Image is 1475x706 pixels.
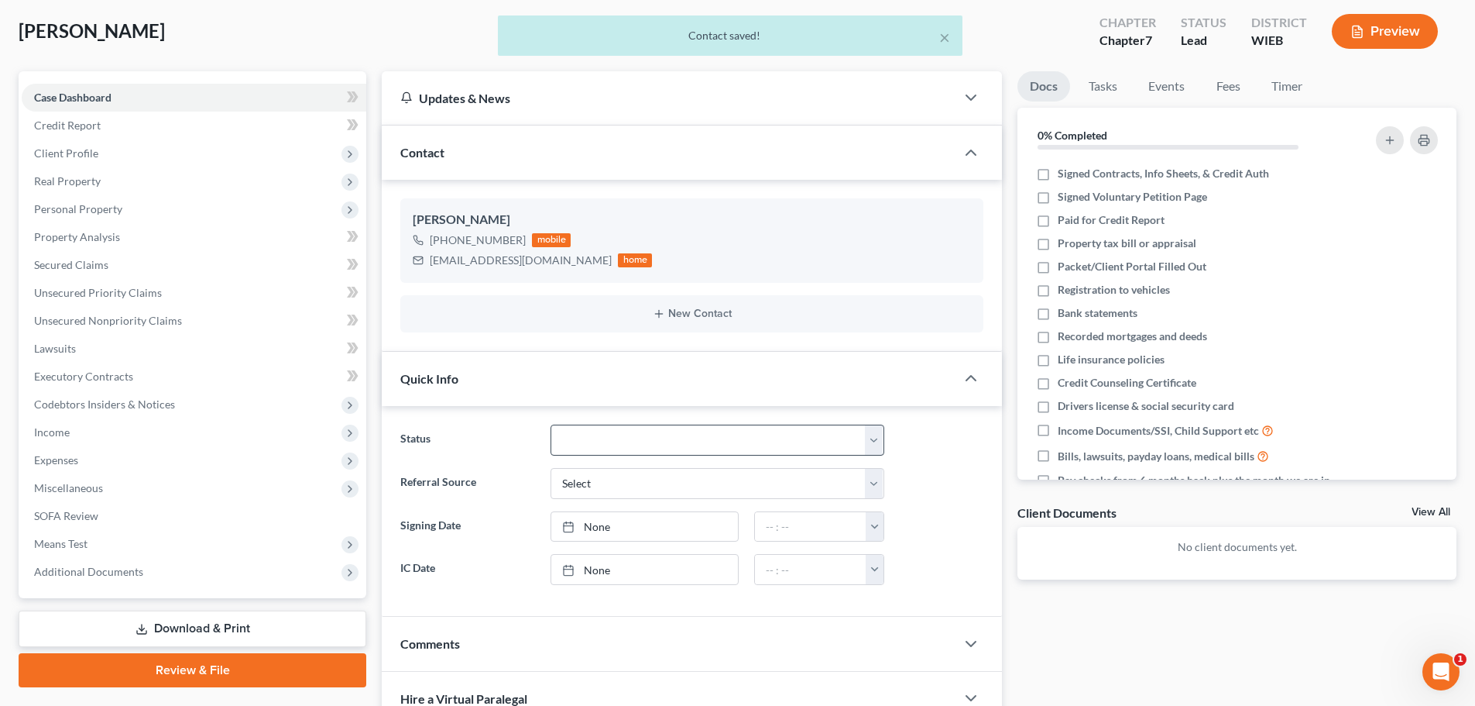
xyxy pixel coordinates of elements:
[34,314,182,327] span: Unsecured Nonpriority Claims
[1203,71,1253,102] a: Fees
[34,174,101,188] span: Real Property
[1099,14,1156,32] div: Chapter
[34,398,175,411] span: Codebtors Insiders & Notices
[34,453,78,467] span: Expenses
[19,611,366,647] a: Download & Print
[1058,212,1165,228] span: Paid for Credit Report
[532,233,571,247] div: mobile
[1412,507,1450,518] a: View All
[22,112,366,139] a: Credit Report
[400,90,937,106] div: Updates & News
[22,223,366,251] a: Property Analysis
[22,335,366,363] a: Lawsuits
[34,537,87,550] span: Means Test
[430,253,612,268] div: [EMAIL_ADDRESS][DOMAIN_NAME]
[34,509,98,522] span: SOFA Review
[34,119,101,132] span: Credit Report
[393,554,542,585] label: IC Date
[1058,282,1170,298] span: Registration to vehicles
[1058,329,1207,344] span: Recorded mortgages and deeds
[1058,259,1206,274] span: Packet/Client Portal Filled Out
[22,502,366,530] a: SOFA Review
[1181,14,1226,32] div: Status
[19,653,366,687] a: Review & File
[413,211,971,229] div: [PERSON_NAME]
[1058,423,1259,439] span: Income Documents/SSI, Child Support etc
[1058,166,1269,181] span: Signed Contracts, Info Sheets, & Credit Auth
[1076,71,1130,102] a: Tasks
[22,251,366,279] a: Secured Claims
[430,232,526,248] div: [PHONE_NUMBER]
[34,91,111,104] span: Case Dashboard
[34,146,98,160] span: Client Profile
[1251,14,1307,32] div: District
[618,253,652,267] div: home
[34,202,122,215] span: Personal Property
[400,691,527,706] span: Hire a Virtual Paralegal
[22,84,366,112] a: Case Dashboard
[1058,236,1196,251] span: Property tax bill or appraisal
[939,28,950,46] button: ×
[551,512,738,542] a: None
[1058,189,1207,205] span: Signed Voluntary Petition Page
[551,555,738,584] a: None
[22,279,366,307] a: Unsecured Priority Claims
[413,308,971,320] button: New Contact
[400,371,458,386] span: Quick Info
[400,636,460,651] span: Comments
[22,363,366,391] a: Executory Contracts
[34,258,108,271] span: Secured Claims
[34,286,162,299] span: Unsecured Priority Claims
[755,512,866,542] input: -- : --
[1058,449,1254,464] span: Bills, lawsuits, payday loans, medical bills
[22,307,366,335] a: Unsecured Nonpriority Claims
[1058,305,1137,321] span: Bank statements
[1038,129,1107,142] strong: 0% Completed
[393,468,542,499] label: Referral Source
[34,230,120,243] span: Property Analysis
[34,481,103,494] span: Miscellaneous
[1030,539,1444,555] p: No client documents yet.
[1454,653,1466,666] span: 1
[755,555,866,584] input: -- : --
[1332,14,1438,49] button: Preview
[400,145,444,160] span: Contact
[1058,352,1165,367] span: Life insurance policies
[34,370,133,383] span: Executory Contracts
[393,511,542,542] label: Signing Date
[1017,71,1070,102] a: Docs
[393,425,542,456] label: Status
[1422,653,1460,691] iframe: Intercom live chat
[34,425,70,439] span: Income
[34,565,143,578] span: Additional Documents
[1058,473,1330,488] span: Pay checks from 6 months back plus the month we are in
[510,28,950,43] div: Contact saved!
[34,342,76,355] span: Lawsuits
[1017,505,1117,521] div: Client Documents
[1259,71,1315,102] a: Timer
[1058,398,1234,414] span: Drivers license & social security card
[1058,375,1196,391] span: Credit Counseling Certificate
[1136,71,1197,102] a: Events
